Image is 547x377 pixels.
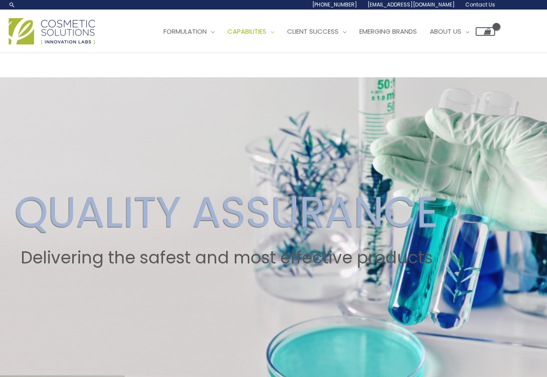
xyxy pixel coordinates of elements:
[287,27,339,36] span: Client Success
[281,19,353,44] a: Client Success
[15,248,438,268] h2: Delivering the safest and most effective products
[368,1,455,8] span: [EMAIL_ADDRESS][DOMAIN_NAME]
[157,19,221,44] a: Formulation
[150,19,495,44] nav: Site Navigation
[9,18,95,44] img: Cosmetic Solutions Logo
[15,187,438,238] h2: QUALITY ASSURANCE
[476,27,495,36] a: View Shopping Cart, empty
[430,27,461,36] span: About Us
[359,27,417,36] span: Emerging Brands
[9,1,16,8] a: Search icon link
[423,19,476,44] a: About Us
[353,19,423,44] a: Emerging Brands
[163,27,207,36] span: Formulation
[227,27,266,36] span: Capabilities
[312,1,357,8] span: [PHONE_NUMBER]
[465,1,495,8] span: Contact Us
[221,19,281,44] a: Capabilities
